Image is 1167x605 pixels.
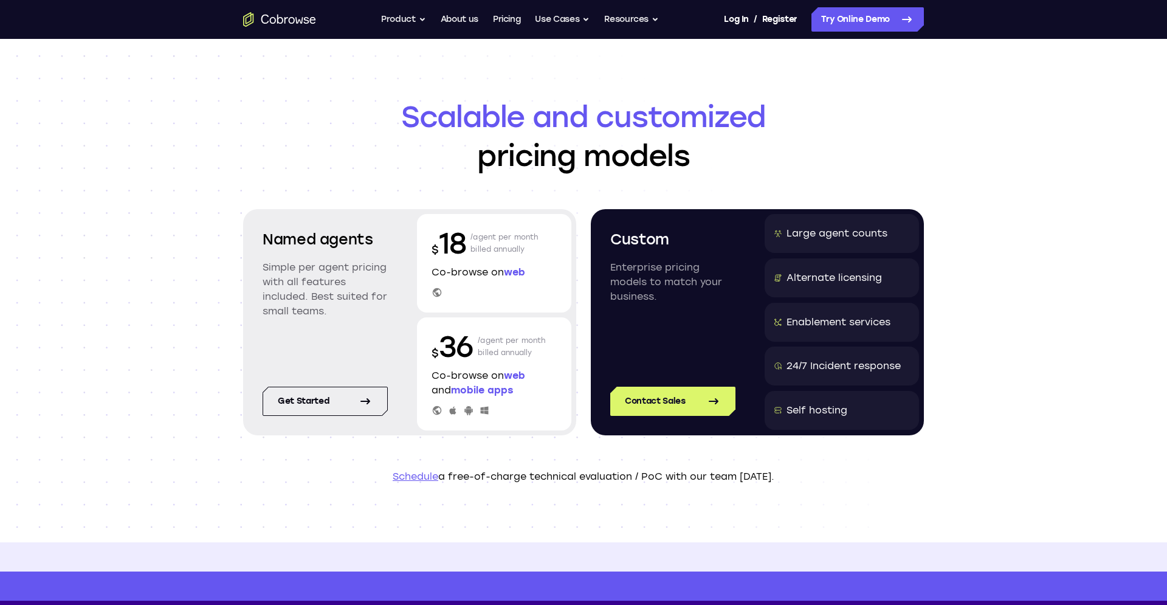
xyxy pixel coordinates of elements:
h2: Custom [610,229,735,251]
span: mobile apps [451,384,513,396]
span: $ [432,243,439,257]
p: Enterprise pricing models to match your business. [610,260,735,304]
p: Co-browse on [432,265,557,280]
h1: pricing models [243,97,924,175]
p: a free-of-charge technical evaluation / PoC with our team [DATE]. [243,469,924,484]
div: Self hosting [787,403,847,418]
span: Scalable and customized [243,97,924,136]
a: Contact Sales [610,387,735,416]
p: Simple per agent pricing with all features included. Best suited for small teams. [263,260,388,319]
span: web [504,370,525,381]
p: /agent per month billed annually [470,224,539,263]
a: Log In [724,7,748,32]
a: Get started [263,387,388,416]
a: Pricing [493,7,521,32]
a: About us [441,7,478,32]
span: / [754,12,757,27]
p: /agent per month billed annually [478,327,546,366]
button: Product [381,7,426,32]
p: 18 [432,224,466,263]
button: Use Cases [535,7,590,32]
p: 36 [432,327,473,366]
a: Schedule [393,471,438,482]
button: Resources [604,7,659,32]
p: Co-browse on and [432,368,557,398]
span: web [504,266,525,278]
h2: Named agents [263,229,388,251]
a: Register [762,7,797,32]
a: Go to the home page [243,12,316,27]
div: 24/7 Incident response [787,359,901,373]
div: Alternate licensing [787,271,882,285]
a: Try Online Demo [811,7,924,32]
span: $ [432,347,439,360]
div: Large agent counts [787,226,887,241]
div: Enablement services [787,315,890,330]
